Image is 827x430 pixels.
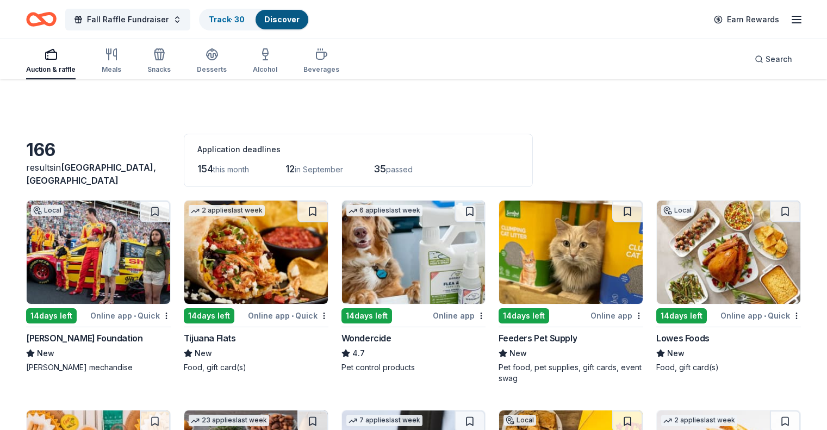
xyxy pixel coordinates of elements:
[656,308,707,323] div: 14 days left
[102,65,121,74] div: Meals
[184,200,328,373] a: Image for Tijuana Flats2 applieslast week14days leftOnline app•QuickTijuana FlatsNewFood, gift ca...
[707,10,786,29] a: Earn Rewards
[189,415,269,426] div: 23 applies last week
[26,43,76,79] button: Auction & raffle
[503,415,536,426] div: Local
[657,201,800,304] img: Image for Lowes Foods
[346,205,422,216] div: 6 applies last week
[303,65,339,74] div: Beverages
[197,143,519,156] div: Application deadlines
[341,362,486,373] div: Pet control products
[26,308,77,323] div: 14 days left
[87,13,169,26] span: Fall Raffle Fundraiser
[253,65,277,74] div: Alcohol
[285,163,295,175] span: 12
[26,65,76,74] div: Auction & raffle
[189,205,265,216] div: 2 applies last week
[499,362,643,384] div: Pet food, pet supplies, gift cards, event swag
[213,165,249,174] span: this month
[26,200,171,373] a: Image for Joey Logano FoundationLocal14days leftOnline app•Quick[PERSON_NAME] FoundationNew[PERSO...
[590,309,643,322] div: Online app
[197,163,213,175] span: 154
[433,309,486,322] div: Online app
[134,311,136,320] span: •
[195,347,212,360] span: New
[374,163,386,175] span: 35
[291,311,294,320] span: •
[656,332,710,345] div: Lowes Foods
[341,308,392,323] div: 14 days left
[147,65,171,74] div: Snacks
[499,332,577,345] div: Feeders Pet Supply
[264,15,300,24] a: Discover
[352,347,365,360] span: 4.7
[26,161,171,187] div: results
[720,309,801,322] div: Online app Quick
[341,200,486,373] a: Image for Wondercide6 applieslast week14days leftOnline appWondercide4.7Pet control products
[90,309,171,322] div: Online app Quick
[295,165,343,174] span: in September
[147,43,171,79] button: Snacks
[248,309,328,322] div: Online app Quick
[499,200,643,384] a: Image for Feeders Pet Supply14days leftOnline appFeeders Pet SupplyNewPet food, pet supplies, gif...
[764,311,766,320] span: •
[102,43,121,79] button: Meals
[26,162,156,186] span: [GEOGRAPHIC_DATA], [GEOGRAPHIC_DATA]
[746,48,801,70] button: Search
[499,201,643,304] img: Image for Feeders Pet Supply
[184,201,328,304] img: Image for Tijuana Flats
[386,165,413,174] span: passed
[27,201,170,304] img: Image for Joey Logano Foundation
[341,332,391,345] div: Wondercide
[667,347,685,360] span: New
[656,362,801,373] div: Food, gift card(s)
[184,308,234,323] div: 14 days left
[303,43,339,79] button: Beverages
[197,43,227,79] button: Desserts
[499,308,549,323] div: 14 days left
[661,415,737,426] div: 2 applies last week
[65,9,190,30] button: Fall Raffle Fundraiser
[197,65,227,74] div: Desserts
[199,9,309,30] button: Track· 30Discover
[184,362,328,373] div: Food, gift card(s)
[26,162,156,186] span: in
[766,53,792,66] span: Search
[26,139,171,161] div: 166
[31,205,64,216] div: Local
[656,200,801,373] a: Image for Lowes FoodsLocal14days leftOnline app•QuickLowes FoodsNewFood, gift card(s)
[209,15,245,24] a: Track· 30
[26,7,57,32] a: Home
[253,43,277,79] button: Alcohol
[37,347,54,360] span: New
[509,347,527,360] span: New
[342,201,486,304] img: Image for Wondercide
[346,415,422,426] div: 7 applies last week
[184,332,236,345] div: Tijuana Flats
[661,205,694,216] div: Local
[26,362,171,373] div: [PERSON_NAME] mechandise
[26,332,142,345] div: [PERSON_NAME] Foundation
